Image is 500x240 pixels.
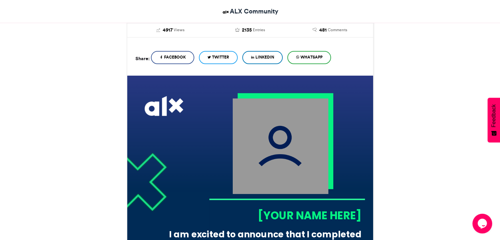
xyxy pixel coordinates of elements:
[135,27,205,34] a: 4917 Views
[252,27,265,33] span: Entries
[232,98,328,194] img: user_filled.png
[151,51,194,64] a: Facebook
[300,54,322,60] span: WhatsApp
[242,27,251,34] span: 2135
[164,54,186,60] span: Facebook
[209,208,361,223] div: [YOUR NAME HERE]
[199,51,238,64] a: Twitter
[135,54,150,63] h5: Share:
[295,27,365,34] a: 481 Comments
[174,27,184,33] span: Views
[215,27,285,34] a: 2135 Entries
[488,98,500,142] button: Feedback - Show survey
[242,51,283,64] a: LinkedIn
[163,27,173,34] span: 4917
[212,54,229,60] span: Twitter
[328,27,347,33] span: Comments
[491,104,497,127] span: Feedback
[287,51,331,64] a: WhatsApp
[222,7,278,16] a: ALX Community
[319,27,327,34] span: 481
[472,214,493,233] iframe: chat widget
[255,54,274,60] span: LinkedIn
[222,8,230,16] img: ALX Community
